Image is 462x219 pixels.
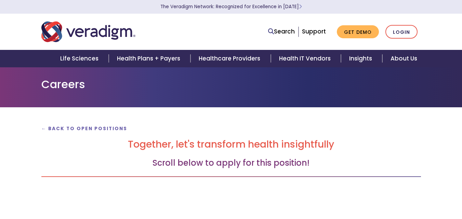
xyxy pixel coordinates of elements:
[341,50,382,67] a: Insights
[41,139,421,150] h2: Together, let's transform health insightfully
[160,3,302,10] a: The Veradigm Network: Recognized for Excellence in [DATE]Learn More
[299,3,302,10] span: Learn More
[337,25,379,39] a: Get Demo
[52,50,109,67] a: Life Sciences
[268,27,295,36] a: Search
[41,125,128,132] a: ← Back to Open Positions
[302,27,326,36] a: Support
[190,50,270,67] a: Healthcare Providers
[271,50,341,67] a: Health IT Vendors
[41,158,421,168] h3: Scroll below to apply for this position!
[382,50,425,67] a: About Us
[41,20,135,43] img: Veradigm logo
[109,50,190,67] a: Health Plans + Payers
[41,78,421,91] h1: Careers
[385,25,418,39] a: Login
